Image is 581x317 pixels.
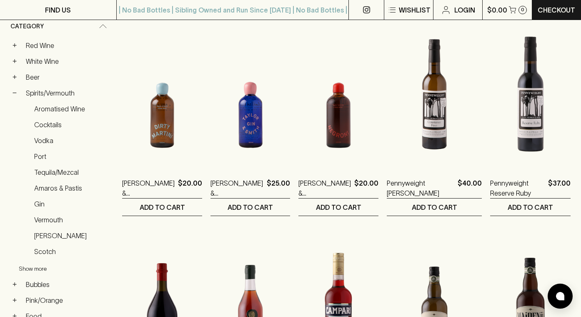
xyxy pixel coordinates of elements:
button: − [10,89,19,97]
p: ADD TO CART [412,202,457,212]
a: Pennyweight Reserve Ruby [490,178,545,198]
a: Scotch [30,244,114,259]
p: $20.00 [178,178,202,198]
p: Login [454,5,475,15]
img: bubble-icon [556,292,564,300]
button: + [10,73,19,81]
div: Category [10,15,114,38]
button: + [10,41,19,50]
p: $20.00 [354,178,378,198]
a: [PERSON_NAME] & [PERSON_NAME] Dirty Martini Cocktail [122,178,175,198]
a: Port [30,149,114,164]
img: Pennyweight Constance Fino [387,20,482,166]
p: FIND US [45,5,71,15]
a: Red Wine [22,38,114,53]
a: Vermouth [30,213,114,227]
p: Wishlist [399,5,431,15]
img: Taylor & Smith Negroni Cocktail [298,20,378,166]
a: Beer [22,70,114,84]
button: + [10,296,19,304]
p: $40.00 [458,178,482,198]
img: Taylor & Smith Gin [210,20,290,166]
a: Aromatised Wine [30,102,114,116]
p: ADD TO CART [228,202,273,212]
p: ADD TO CART [140,202,185,212]
a: Bubbles [22,277,114,292]
a: Pennyweight [PERSON_NAME] [387,178,454,198]
a: Spirits/Vermouth [22,86,114,100]
p: ADD TO CART [508,202,553,212]
img: Taylor & Smith Dirty Martini Cocktail [122,20,202,166]
p: 0 [521,8,524,12]
a: [PERSON_NAME] [30,229,114,243]
a: [PERSON_NAME] & [PERSON_NAME] [PERSON_NAME] Cocktail [298,178,351,198]
button: ADD TO CART [122,199,202,216]
a: Cocktails [30,118,114,132]
a: Gin [30,197,114,211]
a: [PERSON_NAME] & [PERSON_NAME] [210,178,263,198]
button: ADD TO CART [490,199,571,216]
a: Pink/Orange [22,293,114,307]
button: ADD TO CART [298,199,378,216]
a: Vodka [30,133,114,148]
a: Amaros & Pastis [30,181,114,195]
p: $25.00 [267,178,290,198]
button: ADD TO CART [387,199,482,216]
a: Tequila/Mezcal [30,165,114,179]
p: $37.00 [548,178,571,198]
a: White Wine [22,54,114,68]
p: ADD TO CART [316,202,361,212]
p: $0.00 [487,5,507,15]
p: Checkout [538,5,575,15]
button: + [10,280,19,289]
img: Pennyweight Reserve Ruby [490,20,571,166]
span: Category [10,21,44,32]
button: Show more [19,260,128,277]
button: + [10,57,19,65]
button: ADD TO CART [210,199,290,216]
